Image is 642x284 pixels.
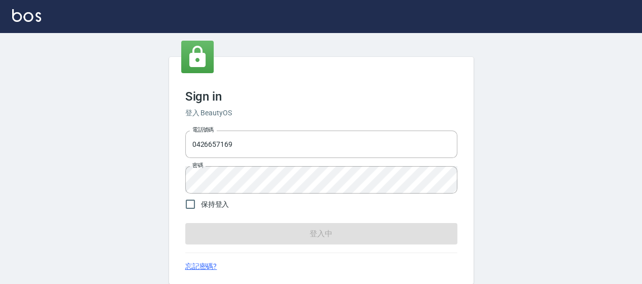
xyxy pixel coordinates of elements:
img: Logo [12,9,41,22]
h3: Sign in [185,89,457,104]
a: 忘記密碼? [185,261,217,272]
h6: 登入 BeautyOS [185,108,457,118]
label: 電話號碼 [192,126,214,134]
span: 保持登入 [201,199,229,210]
label: 密碼 [192,162,203,169]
